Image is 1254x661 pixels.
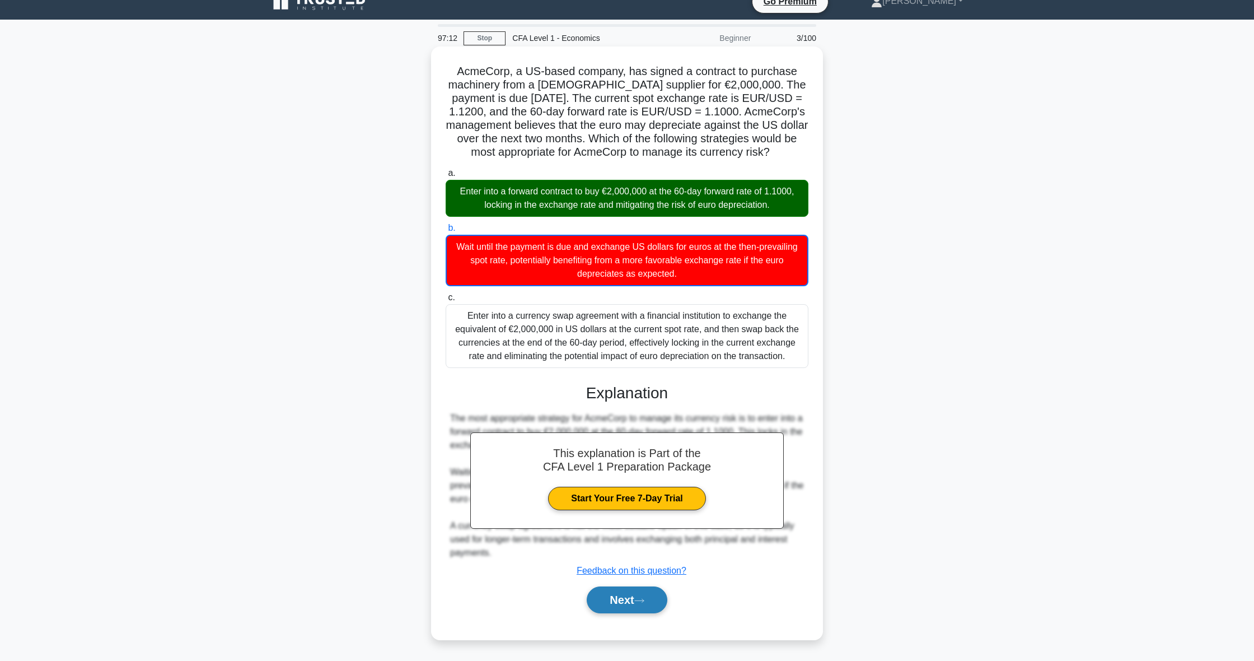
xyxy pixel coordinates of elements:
div: The most appropriate strategy for AcmeCorp to manage its currency risk is to enter into a forward... [450,412,804,560]
span: c. [448,292,455,302]
a: Start Your Free 7-Day Trial [548,487,705,510]
a: Stop [464,31,506,45]
a: Feedback on this question? [577,566,686,575]
div: Beginner [659,27,757,49]
h3: Explanation [452,384,802,403]
div: CFA Level 1 - Economics [506,27,659,49]
span: a. [448,168,455,178]
div: Enter into a currency swap agreement with a financial institution to exchange the equivalent of €... [446,304,808,368]
button: Next [587,586,667,613]
span: b. [448,223,455,232]
div: 97:12 [431,27,464,49]
div: Wait until the payment is due and exchange US dollars for euros at the then-prevailing spot rate,... [446,235,808,286]
h5: AcmeCorp, a US-based company, has signed a contract to purchase machinery from a [DEMOGRAPHIC_DAT... [444,64,810,160]
div: 3/100 [757,27,823,49]
div: Enter into a forward contract to buy €2,000,000 at the 60-day forward rate of 1.1000, locking in ... [446,180,808,217]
